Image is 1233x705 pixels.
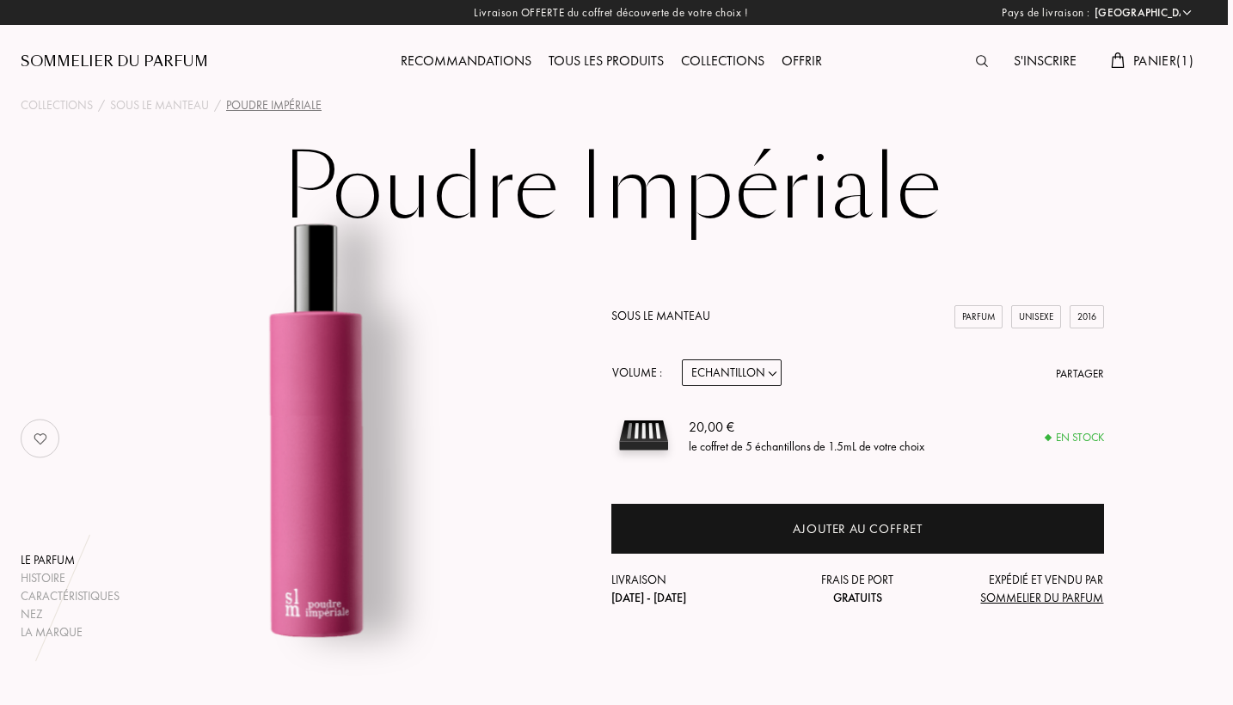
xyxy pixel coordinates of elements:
[1133,52,1193,70] span: Panier ( 1 )
[1005,51,1085,73] div: S'inscrire
[793,519,923,539] div: Ajouter au coffret
[1111,52,1125,68] img: cart.svg
[976,55,988,67] img: search_icn.svg
[110,96,209,114] a: Sous le Manteau
[21,569,120,587] div: Histoire
[611,571,776,607] div: Livraison
[611,403,676,468] img: sample box
[940,571,1104,607] div: Expédié et vendu par
[23,421,58,456] img: no_like_p.png
[104,218,527,641] img: Poudre Impériale Sous le Manteau
[214,96,221,114] div: /
[21,605,120,623] div: Nez
[672,51,773,73] div: Collections
[226,96,322,114] div: Poudre Impériale
[1011,305,1061,328] div: Unisexe
[776,571,940,607] div: Frais de port
[392,52,540,70] a: Recommandations
[540,52,672,70] a: Tous les produits
[1056,365,1104,383] div: Partager
[1005,52,1085,70] a: S'inscrire
[181,141,1041,236] h1: Poudre Impériale
[21,587,120,605] div: Caractéristiques
[689,416,924,437] div: 20,00 €
[689,437,924,455] div: le coffret de 5 échantillons de 1.5mL de votre choix
[392,51,540,73] div: Recommandations
[954,305,1003,328] div: Parfum
[98,96,105,114] div: /
[833,590,882,605] span: Gratuits
[540,51,672,73] div: Tous les produits
[773,51,831,73] div: Offrir
[21,551,120,569] div: Le parfum
[1046,429,1104,446] div: En stock
[611,590,686,605] span: [DATE] - [DATE]
[611,359,672,386] div: Volume :
[1002,4,1090,21] span: Pays de livraison :
[21,96,93,114] a: Collections
[672,52,773,70] a: Collections
[611,308,710,323] a: Sous le Manteau
[1070,305,1104,328] div: 2016
[773,52,831,70] a: Offrir
[980,590,1103,605] span: Sommelier du Parfum
[21,52,208,72] a: Sommelier du Parfum
[21,623,120,641] div: La marque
